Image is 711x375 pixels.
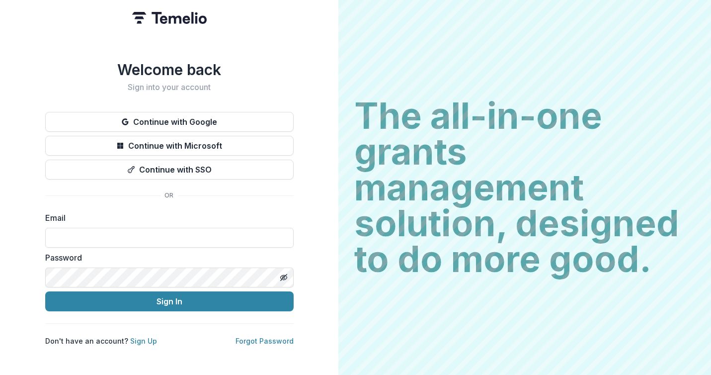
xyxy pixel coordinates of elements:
p: Don't have an account? [45,336,157,346]
label: Password [45,252,288,264]
button: Continue with Microsoft [45,136,294,156]
label: Email [45,212,288,224]
h2: Sign into your account [45,83,294,92]
a: Forgot Password [236,337,294,345]
h1: Welcome back [45,61,294,79]
a: Sign Up [130,337,157,345]
button: Sign In [45,291,294,311]
button: Continue with SSO [45,160,294,180]
button: Continue with Google [45,112,294,132]
button: Toggle password visibility [276,270,292,285]
img: Temelio [132,12,207,24]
